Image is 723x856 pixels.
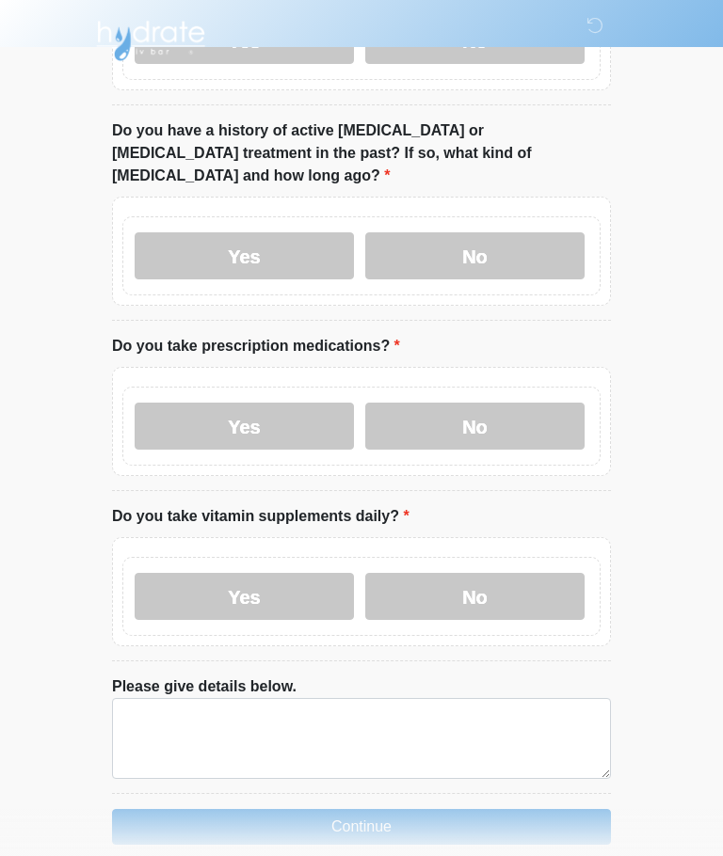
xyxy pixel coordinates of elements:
[112,119,611,187] label: Do you have a history of active [MEDICAL_DATA] or [MEDICAL_DATA] treatment in the past? If so, wh...
[93,14,208,62] img: Hydrate IV Bar - Arcadia Logo
[112,809,611,845] button: Continue
[112,335,400,357] label: Do you take prescription medications?
[365,573,585,620] label: No
[112,675,297,698] label: Please give details below.
[365,232,585,279] label: No
[135,573,354,620] label: Yes
[112,505,410,528] label: Do you take vitamin supplements daily?
[135,403,354,450] label: Yes
[135,232,354,279] label: Yes
[365,403,585,450] label: No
